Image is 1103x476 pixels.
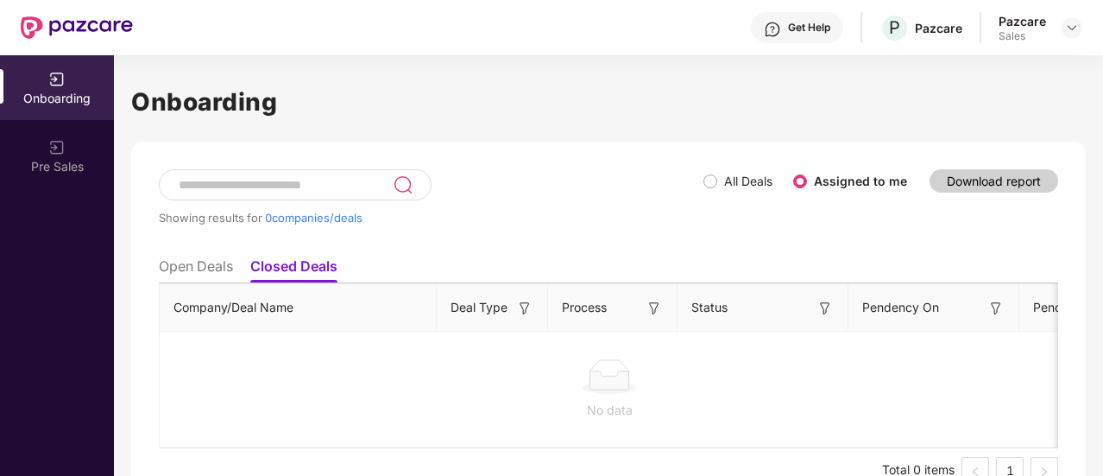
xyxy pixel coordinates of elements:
[393,175,413,195] img: svg+xml;base64,PHN2ZyB3aWR0aD0iMjQiIGhlaWdodD0iMjUiIHZpZXdCb3g9IjAgMCAyNCAyNSIgZmlsbD0ibm9uZSIgeG...
[159,257,233,282] li: Open Deals
[250,257,337,282] li: Closed Deals
[131,83,1086,121] h1: Onboarding
[646,300,663,317] img: svg+xml;base64,PHN2ZyB3aWR0aD0iMTYiIGhlaWdodD0iMTYiIHZpZXdCb3g9IjAgMCAxNiAxNiIgZmlsbD0ibm9uZSIgeG...
[999,29,1046,43] div: Sales
[562,298,607,317] span: Process
[930,169,1058,193] button: Download report
[516,300,533,317] img: svg+xml;base64,PHN2ZyB3aWR0aD0iMTYiIGhlaWdodD0iMTYiIHZpZXdCb3g9IjAgMCAxNiAxNiIgZmlsbD0ibm9uZSIgeG...
[889,17,900,38] span: P
[816,300,834,317] img: svg+xml;base64,PHN2ZyB3aWR0aD0iMTYiIGhlaWdodD0iMTYiIHZpZXdCb3g9IjAgMCAxNiAxNiIgZmlsbD0ibm9uZSIgeG...
[691,298,728,317] span: Status
[451,298,507,317] span: Deal Type
[814,174,907,188] label: Assigned to me
[862,298,939,317] span: Pendency On
[21,16,133,39] img: New Pazcare Logo
[265,211,362,225] span: 0 companies/deals
[173,401,1045,420] div: No data
[48,71,66,88] img: svg+xml;base64,PHN2ZyB3aWR0aD0iMjAiIGhlaWdodD0iMjAiIHZpZXdCb3g9IjAgMCAyMCAyMCIgZmlsbD0ibm9uZSIgeG...
[160,284,437,332] th: Company/Deal Name
[987,300,1005,317] img: svg+xml;base64,PHN2ZyB3aWR0aD0iMTYiIGhlaWdodD0iMTYiIHZpZXdCb3g9IjAgMCAxNiAxNiIgZmlsbD0ibm9uZSIgeG...
[48,139,66,156] img: svg+xml;base64,PHN2ZyB3aWR0aD0iMjAiIGhlaWdodD0iMjAiIHZpZXdCb3g9IjAgMCAyMCAyMCIgZmlsbD0ibm9uZSIgeG...
[999,13,1046,29] div: Pazcare
[1065,21,1079,35] img: svg+xml;base64,PHN2ZyBpZD0iRHJvcGRvd24tMzJ4MzIiIHhtbG5zPSJodHRwOi8vd3d3LnczLm9yZy8yMDAwL3N2ZyIgd2...
[724,174,772,188] label: All Deals
[764,21,781,38] img: svg+xml;base64,PHN2ZyBpZD0iSGVscC0zMngzMiIgeG1sbnM9Imh0dHA6Ly93d3cudzMub3JnLzIwMDAvc3ZnIiB3aWR0aD...
[159,211,703,225] div: Showing results for
[788,21,830,35] div: Get Help
[915,20,962,36] div: Pazcare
